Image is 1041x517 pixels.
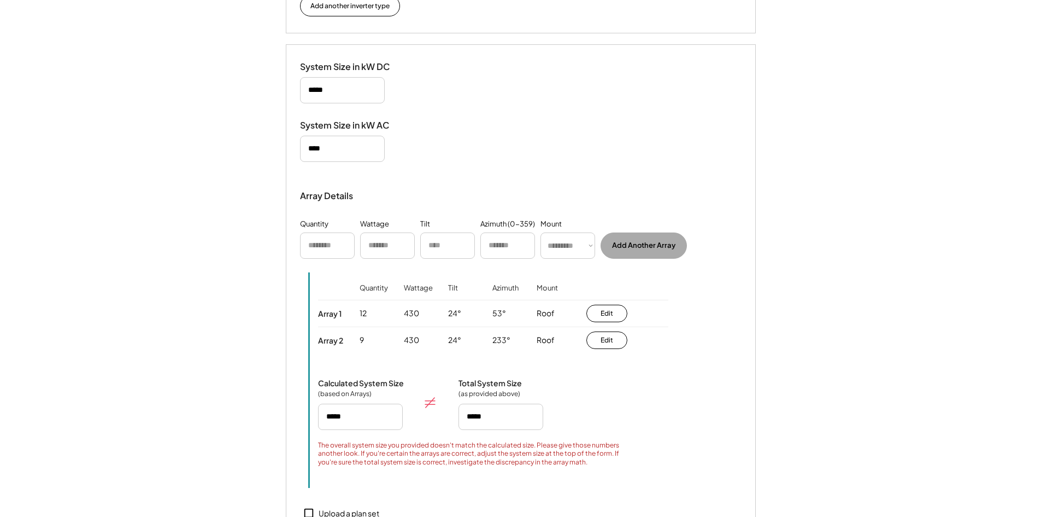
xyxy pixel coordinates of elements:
div: Tilt [420,219,430,230]
div: Wattage [360,219,389,230]
div: Calculated System Size [318,378,404,388]
button: Add Another Array [601,233,687,259]
div: 53° [492,308,506,319]
div: Roof [537,308,555,319]
div: Array 1 [318,309,342,318]
div: Roof [537,335,555,346]
button: Edit [586,305,627,322]
div: Array Details [300,189,355,202]
div: Wattage [404,283,433,308]
div: 9 [360,335,364,346]
div: Quantity [300,219,328,230]
div: 24° [448,335,461,346]
div: Azimuth (0-359) [480,219,535,230]
div: 233° [492,335,510,346]
div: 12 [360,308,367,319]
div: Mount [537,283,558,308]
div: Tilt [448,283,458,308]
div: System Size in kW AC [300,120,409,131]
div: The overall system size you provided doesn't match the calculated size. Please give those numbers... [318,441,632,467]
div: Azimuth [492,283,519,308]
button: Edit [586,332,627,349]
div: 24° [448,308,461,319]
div: System Size in kW DC [300,61,409,73]
div: 430 [404,335,419,346]
div: Array 2 [318,335,343,345]
div: (based on Arrays) [318,390,373,398]
div: (as provided above) [458,390,520,398]
div: Mount [540,219,562,230]
div: Quantity [360,283,388,308]
div: Total System Size [458,378,522,388]
div: 430 [404,308,419,319]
